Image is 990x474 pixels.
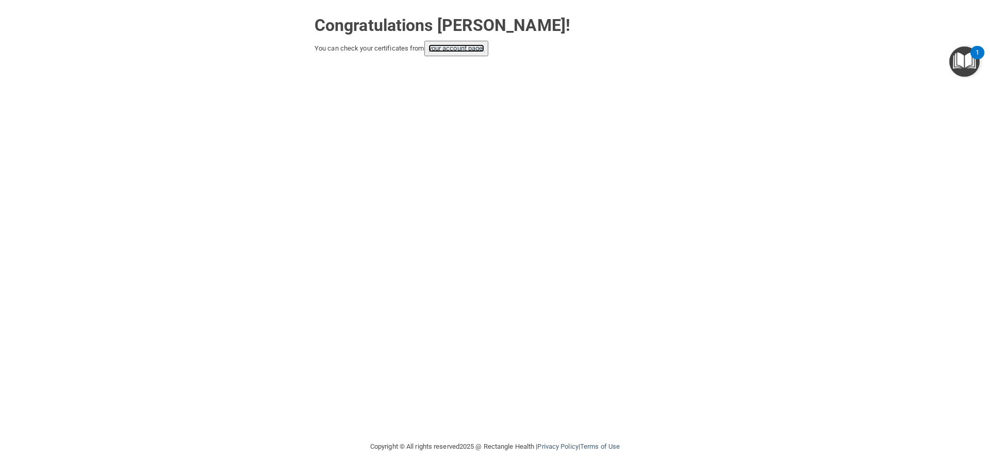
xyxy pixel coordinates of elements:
[315,41,675,56] div: You can check your certificates from
[424,41,489,56] button: your account page!
[315,15,570,35] strong: Congratulations [PERSON_NAME]!
[949,46,980,77] button: Open Resource Center, 1 new notification
[428,44,485,52] a: your account page!
[976,53,979,66] div: 1
[537,443,578,450] a: Privacy Policy
[580,443,620,450] a: Terms of Use
[307,430,683,463] div: Copyright © All rights reserved 2025 @ Rectangle Health | |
